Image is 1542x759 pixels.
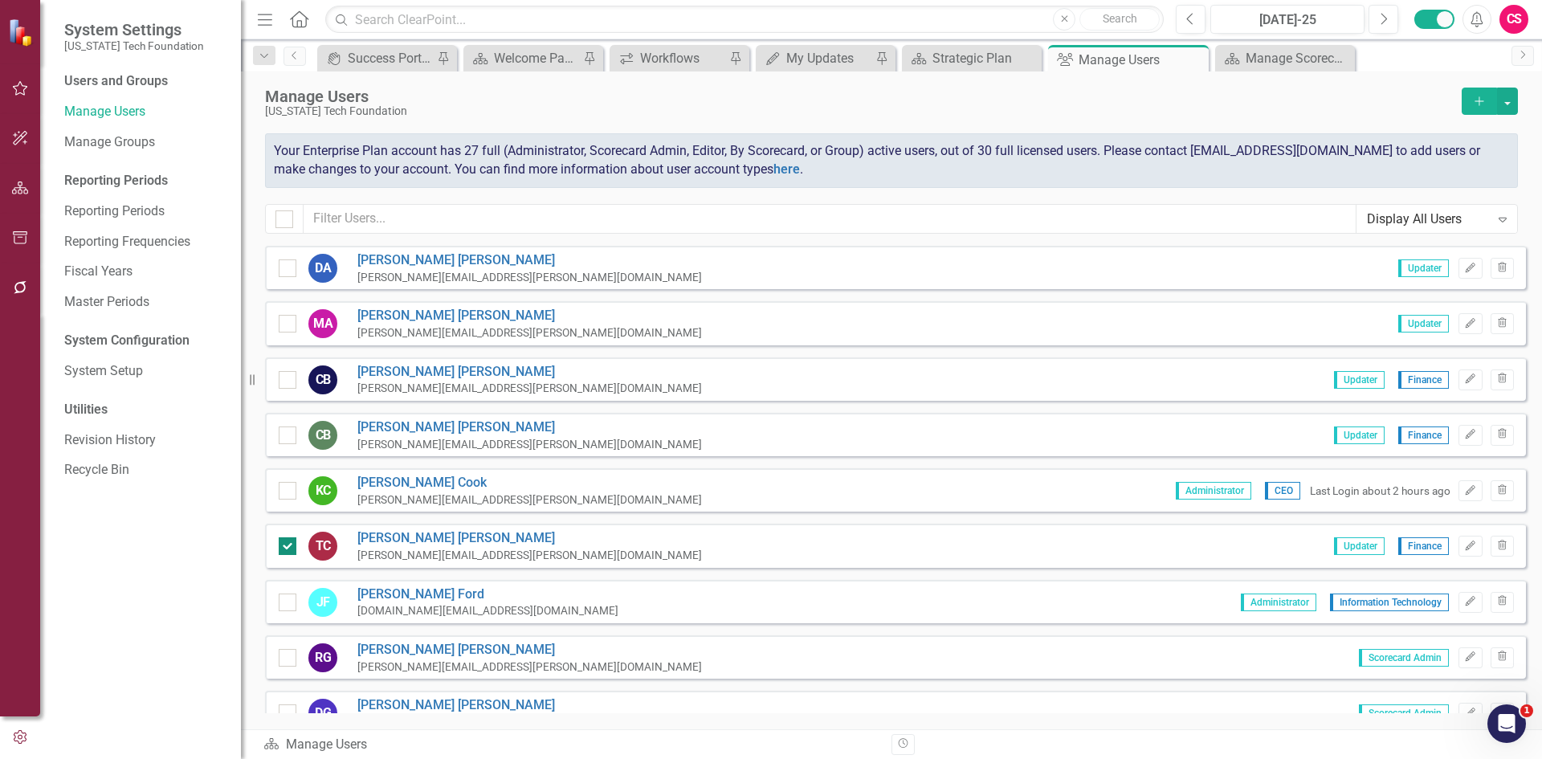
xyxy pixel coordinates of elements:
[308,588,337,617] div: JF
[1398,315,1449,333] span: Updater
[640,48,725,68] div: Workflows
[308,254,337,283] div: DA
[1398,259,1449,277] span: Updater
[357,381,702,396] div: [PERSON_NAME][EMAIL_ADDRESS][PERSON_NAME][DOMAIN_NAME]
[1219,48,1351,68] a: Manage Scorecards
[1246,48,1351,68] div: Manage Scorecards
[1520,704,1533,717] span: 1
[274,143,1480,177] span: Your Enterprise Plan account has 27 full (Administrator, Scorecard Admin, Editor, By Scorecard, o...
[308,476,337,505] div: KC
[357,474,702,492] a: [PERSON_NAME] Cook
[303,204,1356,234] input: Filter Users...
[64,362,225,381] a: System Setup
[1330,594,1449,611] span: Information Technology
[325,6,1164,34] input: Search ClearPoint...
[357,307,702,325] a: [PERSON_NAME] [PERSON_NAME]
[932,48,1038,68] div: Strategic Plan
[1367,210,1490,228] div: Display All Users
[1398,537,1449,555] span: Finance
[357,696,702,715] a: [PERSON_NAME] [PERSON_NAME]
[64,133,225,152] a: Manage Groups
[357,270,702,285] div: [PERSON_NAME][EMAIL_ADDRESS][PERSON_NAME][DOMAIN_NAME]
[308,532,337,561] div: TC
[1499,5,1528,34] button: CS
[1359,649,1449,667] span: Scorecard Admin
[64,202,225,221] a: Reporting Periods
[1334,371,1385,389] span: Updater
[357,437,702,452] div: [PERSON_NAME][EMAIL_ADDRESS][PERSON_NAME][DOMAIN_NAME]
[64,39,204,52] small: [US_STATE] Tech Foundation
[1334,537,1385,555] span: Updater
[64,461,225,479] a: Recycle Bin
[265,105,1454,117] div: [US_STATE] Tech Foundation
[1398,371,1449,389] span: Finance
[357,363,702,382] a: [PERSON_NAME] [PERSON_NAME]
[308,421,337,450] div: CB
[357,603,618,618] div: [DOMAIN_NAME][EMAIL_ADDRESS][DOMAIN_NAME]
[357,641,702,659] a: [PERSON_NAME] [PERSON_NAME]
[263,736,879,754] div: Manage Users
[357,529,702,548] a: [PERSON_NAME] [PERSON_NAME]
[1176,482,1251,500] span: Administrator
[265,88,1454,105] div: Manage Users
[1265,482,1300,500] span: CEO
[1310,484,1450,499] div: Last Login about 2 hours ago
[357,548,702,563] div: [PERSON_NAME][EMAIL_ADDRESS][PERSON_NAME][DOMAIN_NAME]
[1210,5,1365,34] button: [DATE]-25
[8,18,36,46] img: ClearPoint Strategy
[357,492,702,508] div: [PERSON_NAME][EMAIL_ADDRESS][PERSON_NAME][DOMAIN_NAME]
[357,418,702,437] a: [PERSON_NAME] [PERSON_NAME]
[64,172,225,190] div: Reporting Periods
[64,401,225,419] div: Utilities
[1487,704,1526,743] iframe: Intercom live chat
[906,48,1038,68] a: Strategic Plan
[1216,10,1359,30] div: [DATE]-25
[64,233,225,251] a: Reporting Frequencies
[64,332,225,350] div: System Configuration
[1359,704,1449,722] span: Scorecard Admin
[357,586,618,604] a: [PERSON_NAME] Ford
[64,431,225,450] a: Revision History
[614,48,725,68] a: Workflows
[64,72,225,91] div: Users and Groups
[64,20,204,39] span: System Settings
[357,659,702,675] div: [PERSON_NAME][EMAIL_ADDRESS][PERSON_NAME][DOMAIN_NAME]
[1241,594,1316,611] span: Administrator
[1079,8,1160,31] button: Search
[773,161,800,177] a: here
[308,643,337,672] div: RG
[64,103,225,121] a: Manage Users
[321,48,433,68] a: Success Portal
[348,48,433,68] div: Success Portal
[1103,12,1137,25] span: Search
[64,263,225,281] a: Fiscal Years
[1398,426,1449,444] span: Finance
[308,365,337,394] div: CB
[308,699,337,728] div: DG
[357,251,702,270] a: [PERSON_NAME] [PERSON_NAME]
[308,309,337,338] div: MA
[1334,426,1385,444] span: Updater
[1079,50,1205,70] div: Manage Users
[64,293,225,312] a: Master Periods
[357,325,702,341] div: [PERSON_NAME][EMAIL_ADDRESS][PERSON_NAME][DOMAIN_NAME]
[494,48,579,68] div: Welcome Page
[467,48,579,68] a: Welcome Page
